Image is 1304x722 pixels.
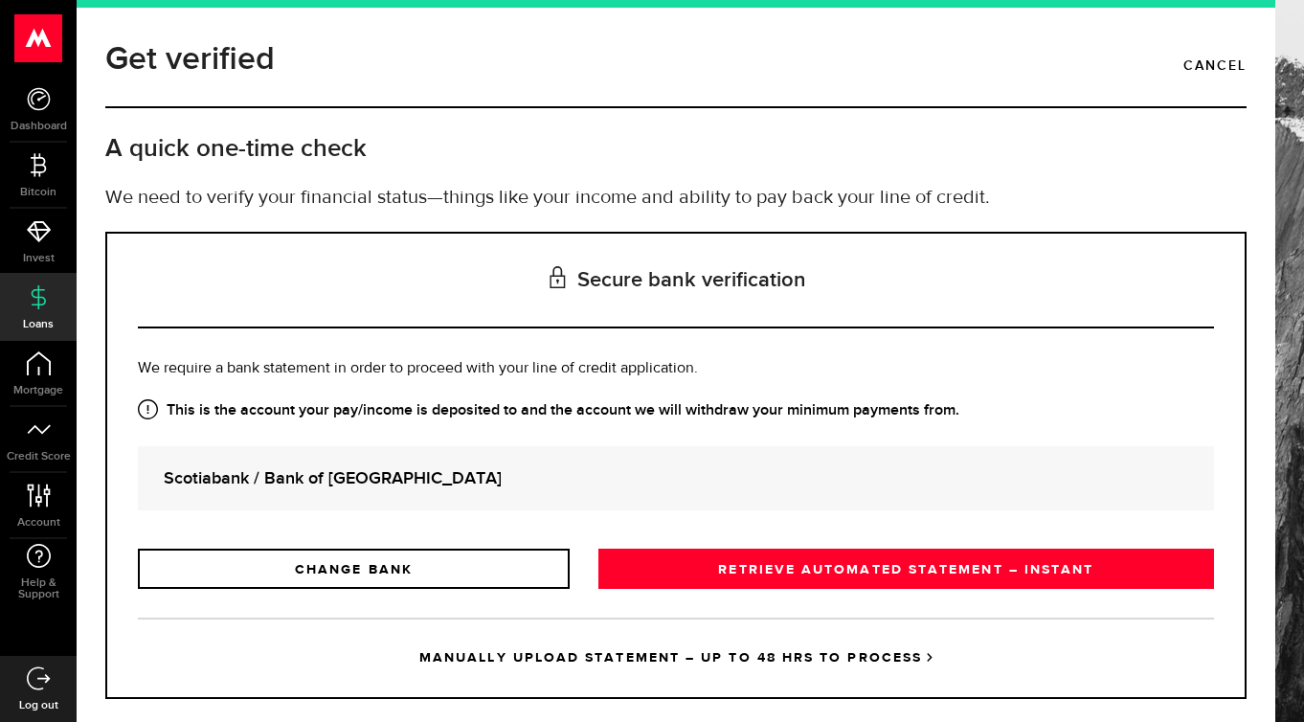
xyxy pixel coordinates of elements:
h1: Get verified [105,34,275,84]
a: RETRIEVE AUTOMATED STATEMENT – INSTANT [598,549,1214,589]
a: Cancel [1183,50,1247,82]
strong: This is the account your pay/income is deposited to and the account we will withdraw your minimum... [138,399,1214,422]
h2: A quick one-time check [105,133,1247,165]
span: We require a bank statement in order to proceed with your line of credit application. [138,361,698,376]
a: CHANGE BANK [138,549,570,589]
p: We need to verify your financial status—things like your income and ability to pay back your line... [105,184,1247,213]
iframe: LiveChat chat widget [1224,642,1304,722]
h3: Secure bank verification [138,234,1214,328]
strong: Scotiabank / Bank of [GEOGRAPHIC_DATA] [164,465,1188,491]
